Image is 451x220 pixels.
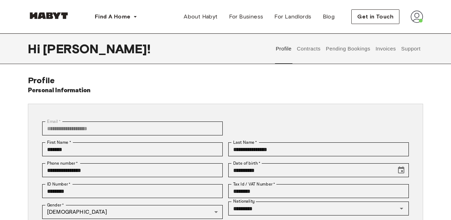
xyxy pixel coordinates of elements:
label: Nationality [233,198,255,204]
label: Last Name [233,139,257,146]
span: [PERSON_NAME] ! [43,41,151,56]
img: avatar [411,10,423,23]
label: First Name [47,139,71,146]
img: Habyt [28,12,70,19]
button: Support [400,33,421,64]
label: Phone number [47,160,78,166]
h6: Personal Information [28,86,91,95]
label: Date of birth [233,160,260,166]
span: Get in Touch [357,13,393,21]
a: About Habyt [178,10,223,24]
a: For Landlords [269,10,317,24]
span: Hi [28,41,43,56]
label: Email [47,118,61,125]
div: You can't change your email address at the moment. Please reach out to customer support in case y... [42,121,223,135]
button: Profile [275,33,293,64]
label: Tax Id / VAT Number [233,181,275,187]
a: For Business [223,10,269,24]
button: Contracts [296,33,321,64]
span: For Business [229,13,263,21]
div: [DEMOGRAPHIC_DATA] [42,205,223,219]
label: Gender [47,202,64,208]
button: Choose date, selected date is May 24, 2005 [394,163,408,177]
button: Get in Touch [351,9,399,24]
span: Blog [323,13,335,21]
span: Profile [28,75,55,85]
span: Find A Home [95,13,130,21]
button: Open [397,204,406,213]
span: About Habyt [184,13,217,21]
div: user profile tabs [273,33,423,64]
label: ID Number [47,181,70,187]
button: Invoices [375,33,397,64]
span: For Landlords [274,13,311,21]
a: Blog [317,10,341,24]
button: Find A Home [89,10,143,24]
button: Pending Bookings [325,33,371,64]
